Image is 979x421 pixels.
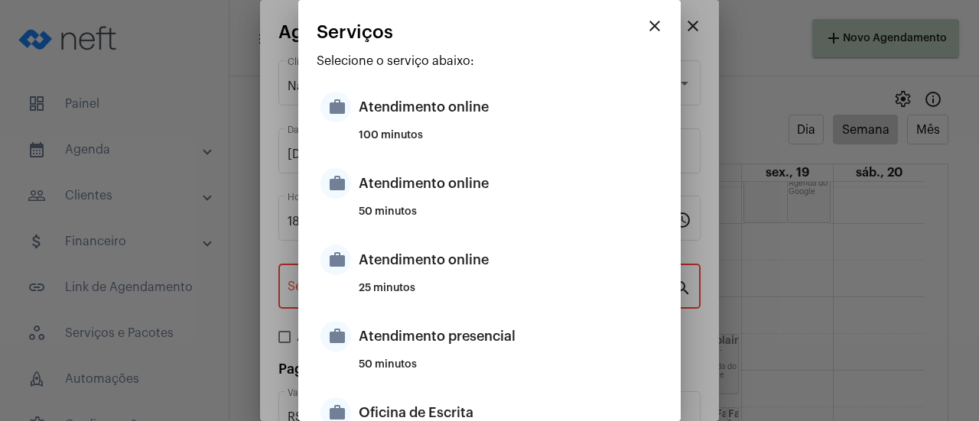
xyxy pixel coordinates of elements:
div: 25 minutos [359,283,659,306]
div: Atendimento presencial [359,313,659,359]
mat-icon: work [320,92,351,122]
mat-icon: work [320,321,351,351]
div: 50 minutos [359,359,659,382]
span: Serviços [317,22,393,42]
div: Atendimento online [359,84,659,130]
mat-icon: work [320,245,351,275]
mat-icon: close [646,17,664,35]
div: Atendimento online [359,160,659,206]
div: Atendimento online [359,237,659,283]
mat-icon: work [320,168,351,199]
div: 50 minutos [359,206,659,229]
div: 100 minutos [359,130,659,153]
p: Selecione o serviço abaixo: [317,54,662,68]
